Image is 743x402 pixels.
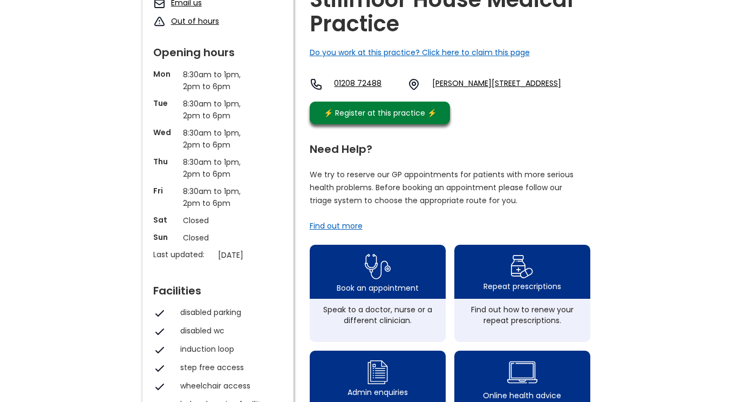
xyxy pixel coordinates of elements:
[153,185,178,196] p: Fri
[153,98,178,109] p: Tue
[315,304,440,326] div: Speak to a doctor, nurse or a different clinician.
[183,127,253,151] p: 8:30am to 1pm, 2pm to 6pm
[171,16,219,26] a: Out of hours
[183,185,253,209] p: 8:30am to 1pm, 2pm to 6pm
[310,168,574,207] p: We try to reserve our GP appointments for patients with more serious health problems. Before book...
[153,156,178,167] p: Thu
[310,220,363,231] a: Find out more
[153,215,178,225] p: Sat
[180,307,277,318] div: disabled parking
[432,78,561,91] a: [PERSON_NAME][STREET_ADDRESS]
[153,280,283,296] div: Facilities
[310,78,323,91] img: telephone icon
[153,69,178,79] p: Mon
[183,98,253,122] p: 8:30am to 1pm, 2pm to 6pm
[310,138,590,155] div: Need Help?
[507,354,537,390] img: health advice icon
[180,325,277,336] div: disabled wc
[510,252,534,281] img: repeat prescription icon
[153,249,213,260] p: Last updated:
[483,390,561,401] div: Online health advice
[365,251,391,283] img: book appointment icon
[153,127,178,138] p: Wed
[347,387,408,398] div: Admin enquiries
[218,249,288,261] p: [DATE]
[310,245,446,342] a: book appointment icon Book an appointmentSpeak to a doctor, nurse or a different clinician.
[454,245,590,342] a: repeat prescription iconRepeat prescriptionsFind out how to renew your repeat prescriptions.
[310,47,530,58] a: Do you work at this practice? Click here to claim this page
[183,232,253,244] p: Closed
[310,102,450,124] a: ⚡️ Register at this practice ⚡️
[180,362,277,373] div: step free access
[153,16,166,28] img: exclamation icon
[334,78,399,91] a: 01208 72488
[153,232,178,243] p: Sun
[183,69,253,92] p: 8:30am to 1pm, 2pm to 6pm
[180,380,277,391] div: wheelchair access
[407,78,420,91] img: practice location icon
[337,283,419,293] div: Book an appointment
[483,281,561,292] div: Repeat prescriptions
[153,42,283,58] div: Opening hours
[183,156,253,180] p: 8:30am to 1pm, 2pm to 6pm
[318,107,442,119] div: ⚡️ Register at this practice ⚡️
[366,358,390,387] img: admin enquiry icon
[180,344,277,354] div: induction loop
[460,304,585,326] div: Find out how to renew your repeat prescriptions.
[183,215,253,226] p: Closed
